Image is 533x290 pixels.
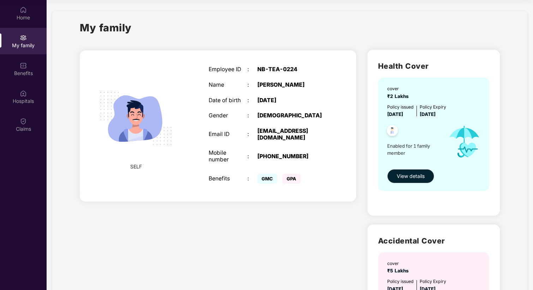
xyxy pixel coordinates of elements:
[209,66,247,73] div: Employee ID
[420,104,446,110] div: Policy Expiry
[378,235,489,247] h2: Accidental Cover
[397,172,425,180] span: View details
[80,20,132,36] h1: My family
[257,153,325,160] div: [PHONE_NUMBER]
[20,118,27,125] img: svg+xml;base64,PHN2ZyBpZD0iQ2xhaW0iIHhtbG5zPSJodHRwOi8vd3d3LnczLm9yZy8yMDAwL3N2ZyIgd2lkdGg9IjIwIi...
[387,93,412,99] span: ₹2 Lakhs
[247,153,257,160] div: :
[209,175,247,182] div: Benefits
[209,97,247,104] div: Date of birth
[247,175,257,182] div: :
[91,74,180,163] img: svg+xml;base64,PHN2ZyB4bWxucz0iaHR0cDovL3d3dy53My5vcmcvMjAwMC9zdmciIHdpZHRoPSIyMjQiIGhlaWdodD0iMT...
[282,174,300,184] span: GPA
[257,112,325,119] div: [DEMOGRAPHIC_DATA]
[247,97,257,104] div: :
[20,6,27,13] img: svg+xml;base64,PHN2ZyBpZD0iSG9tZSIgeG1sbnM9Imh0dHA6Ly93d3cudzMub3JnLzIwMDAvc3ZnIiB3aWR0aD0iMjAiIG...
[257,174,277,184] span: GMC
[257,82,325,88] div: [PERSON_NAME]
[387,268,412,273] span: ₹5 Lakhs
[209,82,247,88] div: Name
[387,111,403,117] span: [DATE]
[420,111,436,117] span: [DATE]
[247,131,257,138] div: :
[387,142,442,157] span: Enabled for 1 family member
[387,169,434,183] button: View details
[387,85,412,92] div: cover
[384,123,401,140] img: svg+xml;base64,PHN2ZyB4bWxucz0iaHR0cDovL3d3dy53My5vcmcvMjAwMC9zdmciIHdpZHRoPSI0OC45NDMiIGhlaWdodD...
[420,278,446,285] div: Policy Expiry
[247,66,257,73] div: :
[257,128,325,141] div: [EMAIL_ADDRESS][DOMAIN_NAME]
[257,97,325,104] div: [DATE]
[130,163,142,171] span: SELF
[209,112,247,119] div: Gender
[387,260,412,267] div: cover
[20,62,27,69] img: svg+xml;base64,PHN2ZyBpZD0iQmVuZWZpdHMiIHhtbG5zPSJodHRwOi8vd3d3LnczLm9yZy8yMDAwL3N2ZyIgd2lkdGg9Ij...
[378,60,489,72] h2: Health Cover
[247,112,257,119] div: :
[387,104,414,110] div: Policy issued
[247,82,257,88] div: :
[209,150,247,163] div: Mobile number
[20,90,27,97] img: svg+xml;base64,PHN2ZyBpZD0iSG9zcGl0YWxzIiB4bWxucz0iaHR0cDovL3d3dy53My5vcmcvMjAwMC9zdmciIHdpZHRoPS...
[209,131,247,138] div: Email ID
[442,118,486,166] img: icon
[387,278,414,285] div: Policy issued
[20,34,27,41] img: svg+xml;base64,PHN2ZyB3aWR0aD0iMjAiIGhlaWdodD0iMjAiIHZpZXdCb3g9IjAgMCAyMCAyMCIgZmlsbD0ibm9uZSIgeG...
[257,66,325,73] div: NB-TEA-0224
